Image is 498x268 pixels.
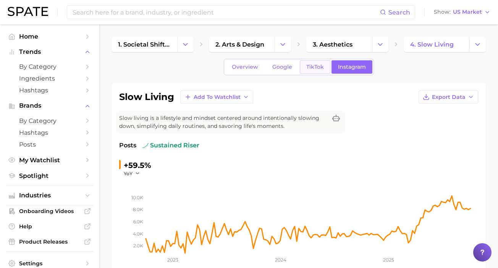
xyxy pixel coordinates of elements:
tspan: 2024 [275,257,286,263]
span: Product Releases [19,238,80,245]
span: 1. societal shifts & culture [118,41,171,48]
tspan: 4.0k [133,231,143,237]
a: by Category [6,115,93,127]
span: Onboarding Videos [19,208,80,215]
span: Brands [19,102,80,109]
span: US Market [453,10,482,14]
a: 4. slow living [404,37,469,52]
span: Add to Watchlist [194,94,241,100]
button: Change Category [469,37,486,52]
span: TikTok [306,64,324,70]
span: Hashtags [19,87,80,94]
span: Help [19,223,80,230]
button: YoY [124,170,140,177]
a: Hashtags [6,84,93,96]
tspan: 8.0k [133,207,143,212]
span: 3. aesthetics [313,41,352,48]
span: 4. slow living [410,41,454,48]
button: Export Data [419,90,478,103]
span: sustained riser [142,141,199,150]
div: +59.5% [124,159,151,171]
button: Trends [6,46,93,58]
button: Add to Watchlist [180,90,253,103]
span: Spotlight [19,172,80,179]
button: Change Category [275,37,291,52]
span: Slow living is a lifestyle and mindset centered around intentionally slowing down, simplifying da... [119,114,327,130]
a: My Watchlist [6,154,93,166]
a: Spotlight [6,170,93,182]
span: Overview [232,64,258,70]
button: Brands [6,100,93,111]
span: Google [272,64,292,70]
a: TikTok [300,60,330,74]
span: Ingredients [19,75,80,82]
span: by Category [19,117,80,124]
span: Show [434,10,451,14]
span: Industries [19,192,80,199]
a: Overview [225,60,265,74]
tspan: 2.0k [133,243,143,249]
span: Home [19,33,80,40]
button: Industries [6,190,93,201]
a: Hashtags [6,127,93,139]
button: ShowUS Market [432,7,492,17]
span: My Watchlist [19,157,80,164]
span: 2. arts & design [215,41,264,48]
img: SPATE [8,7,48,16]
span: Hashtags [19,129,80,136]
a: Instagram [331,60,372,74]
span: Export Data [432,94,466,100]
span: Instagram [338,64,366,70]
a: Product Releases [6,236,93,247]
a: Ingredients [6,73,93,84]
span: Posts [119,141,136,150]
button: Change Category [372,37,388,52]
tspan: 10.0k [131,195,143,200]
tspan: 2023 [167,257,178,263]
img: sustained riser [142,142,149,149]
a: Posts [6,139,93,150]
button: Change Category [177,37,194,52]
tspan: 2025 [383,257,394,263]
tspan: 6.0k [133,219,143,224]
input: Search here for a brand, industry, or ingredient [72,6,380,19]
a: Help [6,221,93,232]
span: YoY [124,170,133,177]
a: 3. aesthetics [306,37,372,52]
a: by Category [6,61,93,73]
a: Home [6,31,93,42]
h1: slow living [119,92,174,102]
span: Search [388,9,410,16]
span: Posts [19,141,80,148]
a: 1. societal shifts & culture [112,37,177,52]
a: Onboarding Videos [6,205,93,217]
a: 2. arts & design [209,37,275,52]
span: Trends [19,48,80,55]
a: Google [266,60,299,74]
span: by Category [19,63,80,70]
span: Settings [19,260,80,267]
